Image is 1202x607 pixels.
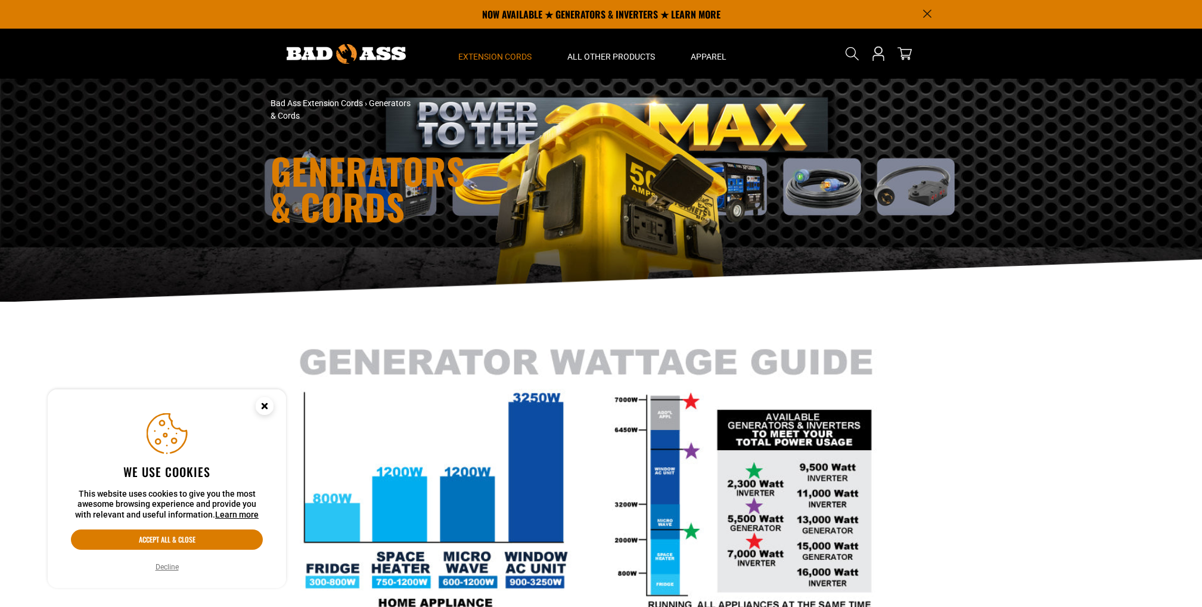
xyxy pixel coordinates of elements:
span: Apparel [691,51,726,62]
h2: We use cookies [71,464,263,479]
summary: All Other Products [549,29,673,79]
summary: Apparel [673,29,744,79]
h1: Generators & Cords [271,153,706,224]
button: Accept all & close [71,529,263,550]
button: Decline [152,561,182,573]
summary: Search [843,44,862,63]
summary: Extension Cords [440,29,549,79]
img: Bad Ass Extension Cords [287,44,406,64]
p: This website uses cookies to give you the most awesome browsing experience and provide you with r... [71,489,263,521]
span: › [365,98,367,108]
nav: breadcrumbs [271,97,706,122]
a: Bad Ass Extension Cords [271,98,363,108]
aside: Cookie Consent [48,389,286,589]
span: All Other Products [567,51,655,62]
span: Extension Cords [458,51,532,62]
a: Learn more [215,510,259,519]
